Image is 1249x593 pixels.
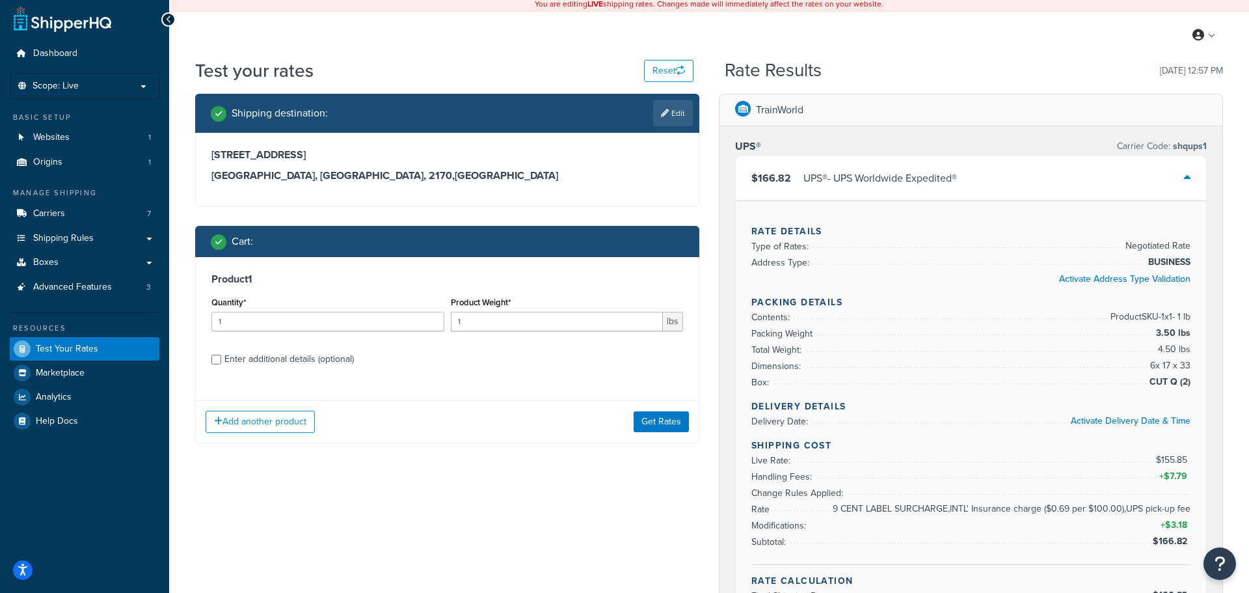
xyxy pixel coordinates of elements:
a: Origins1 [10,150,159,174]
span: Analytics [36,392,72,403]
span: 1 [148,132,151,143]
label: Product Weight* [451,297,511,307]
h4: Packing Details [751,296,1190,309]
span: $155.85 [1156,453,1190,467]
h2: Cart : [232,236,253,247]
li: Carriers [10,202,159,226]
h4: Rate Details [751,225,1190,238]
h4: Shipping Cost [751,439,1190,452]
span: BUSINESS [1145,255,1190,270]
span: $7.79 [1164,469,1190,483]
span: Subtotal: [751,535,789,549]
span: Packing Weight [751,327,816,340]
h3: UPS® [735,140,761,153]
input: Enter additional details (optional) [211,355,221,365]
span: Product SKU-1 x 1 - 1 lb [1107,309,1190,325]
span: Websites [33,132,70,143]
span: 3.50 lbs [1153,325,1190,341]
p: [DATE] 12:57 PM [1160,62,1223,80]
span: Dimensions: [751,359,804,373]
div: Basic Setup [10,112,159,123]
a: Help Docs [10,409,159,433]
span: Origins [33,157,62,168]
h3: [GEOGRAPHIC_DATA], [GEOGRAPHIC_DATA], 2170 , [GEOGRAPHIC_DATA] [211,169,683,182]
span: Boxes [33,257,59,268]
span: Contents: [751,310,793,324]
li: Advanced Features [10,275,159,299]
a: Marketplace [10,361,159,385]
div: Manage Shipping [10,187,159,199]
a: Advanced Features3 [10,275,159,299]
a: Carriers7 [10,202,159,226]
span: $3.18 [1165,518,1190,532]
button: Get Rates [634,411,689,432]
span: Test Your Rates [36,344,98,355]
span: Scope: Live [33,81,79,92]
span: $166.82 [751,171,791,186]
span: 6 x 17 x 33 [1147,358,1190,374]
span: Carriers [33,208,65,219]
label: Quantity* [211,297,246,307]
h4: Rate Calculation [751,574,1190,588]
span: lbs [663,312,683,331]
span: Type of Rates: [751,240,812,253]
span: Rate Modifications: [751,503,809,532]
span: 9 CENT LABEL SURCHARGE,INTL' Insurance charge ($0.69 per $100.00),UPS pick-up fee [829,501,1190,517]
h2: Shipping destination : [232,107,328,119]
span: Shipping Rules [33,233,94,244]
a: Activate Address Type Validation [1059,272,1190,286]
span: Delivery Date: [751,415,811,428]
a: Activate Delivery Date & Time [1071,414,1190,428]
a: Dashboard [10,42,159,66]
h3: Product 1 [211,273,683,286]
h3: [STREET_ADDRESS] [211,148,683,161]
button: Add another product [206,411,315,433]
a: Analytics [10,385,159,409]
span: Live Rate: [751,454,794,467]
h1: Test your rates [195,58,314,83]
span: $166.82 [1153,534,1190,548]
span: CUT Q (2) [1146,374,1190,390]
span: Help Docs [36,416,78,427]
button: Reset [644,60,693,82]
span: 1 [148,157,151,168]
div: Enter additional details (optional) [224,350,354,368]
li: Origins [10,150,159,174]
span: 4.50 lbs [1155,342,1190,357]
span: Negotiated Rate [1122,238,1190,254]
div: UPS® - UPS Worldwide Expedited® [803,169,957,187]
span: 7 [147,208,151,219]
a: Websites1 [10,126,159,150]
input: 0 [211,312,444,331]
h4: Delivery Details [751,400,1190,413]
a: Test Your Rates [10,337,159,361]
a: Boxes [10,251,159,275]
a: Edit [653,100,693,126]
span: Handling Fees: [751,470,815,484]
span: Change Rules Applied: [751,486,846,500]
span: + [1158,517,1190,533]
span: Box: [751,376,772,389]
span: Total Weight: [751,343,805,357]
a: Shipping Rules [10,227,159,251]
button: Open Resource Center [1203,547,1236,580]
span: Marketplace [36,368,85,379]
span: shqups1 [1170,139,1207,153]
p: TrainWorld [756,101,803,119]
span: Dashboard [33,48,77,59]
li: Websites [10,126,159,150]
span: 3 [146,282,151,293]
span: Address Type: [751,256,813,269]
input: 0.00 [451,312,664,331]
h2: Rate Results [725,61,822,81]
p: Carrier Code: [1117,137,1207,156]
span: + [1157,469,1190,484]
span: Advanced Features [33,282,112,293]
